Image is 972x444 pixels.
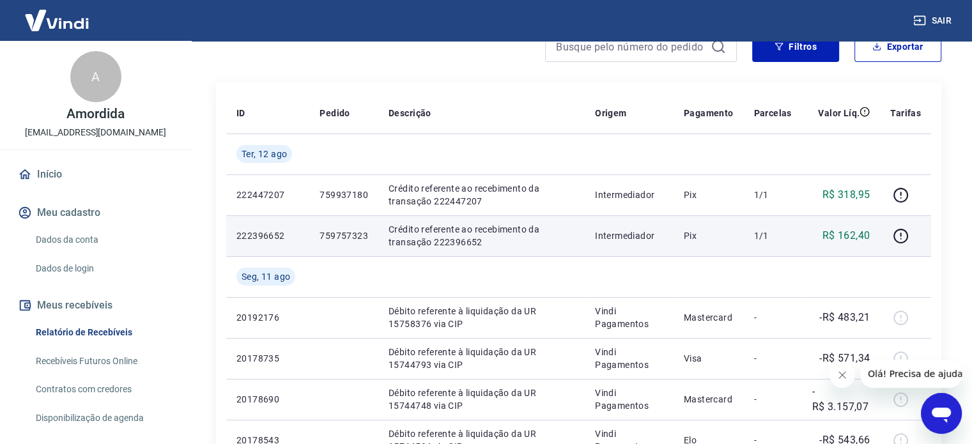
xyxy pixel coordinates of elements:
p: Descrição [389,107,431,119]
p: 20192176 [236,311,299,324]
a: Disponibilização de agenda [31,405,176,431]
p: Visa [684,352,734,365]
p: Parcelas [753,107,791,119]
p: 1/1 [753,229,791,242]
button: Exportar [854,31,941,62]
a: Dados da conta [31,227,176,253]
p: R$ 318,95 [822,187,870,203]
p: Mastercard [684,393,734,406]
p: Mastercard [684,311,734,324]
p: R$ 162,40 [822,228,870,243]
span: Olá! Precisa de ajuda? [8,9,107,19]
p: - [753,352,791,365]
p: - [753,311,791,324]
p: 759757323 [320,229,368,242]
iframe: Fechar mensagem [829,362,855,388]
p: 20178690 [236,393,299,406]
button: Meu cadastro [15,199,176,227]
p: 222396652 [236,229,299,242]
p: ID [236,107,245,119]
p: Pix [684,188,734,201]
p: Amordida [66,107,125,121]
button: Meus recebíveis [15,291,176,319]
iframe: Mensagem da empresa [860,360,962,388]
p: Débito referente à liquidação da UR 15758376 via CIP [389,305,575,330]
p: Vindi Pagamentos [595,346,663,371]
a: Relatório de Recebíveis [31,319,176,346]
p: Débito referente à liquidação da UR 15744793 via CIP [389,346,575,371]
p: Vindi Pagamentos [595,387,663,412]
button: Sair [911,9,957,33]
p: 222447207 [236,188,299,201]
iframe: Botão para abrir a janela de mensagens [921,393,962,434]
button: Filtros [752,31,839,62]
a: Dados de login [31,256,176,282]
p: Intermediador [595,229,663,242]
p: -R$ 3.157,07 [812,384,870,415]
span: Ter, 12 ago [242,148,287,160]
p: Pedido [320,107,350,119]
p: -R$ 483,21 [819,310,870,325]
p: Pagamento [684,107,734,119]
p: 1/1 [753,188,791,201]
p: 759937180 [320,188,368,201]
div: A [70,51,121,102]
p: Intermediador [595,188,663,201]
p: Crédito referente ao recebimento da transação 222396652 [389,223,575,249]
a: Início [15,160,176,188]
img: Vindi [15,1,98,40]
input: Busque pelo número do pedido [556,37,706,56]
span: Seg, 11 ago [242,270,290,283]
a: Contratos com credores [31,376,176,402]
p: -R$ 571,34 [819,351,870,366]
p: Pix [684,229,734,242]
p: Origem [595,107,626,119]
p: Valor Líq. [818,107,860,119]
p: Tarifas [890,107,921,119]
p: 20178735 [236,352,299,365]
p: [EMAIL_ADDRESS][DOMAIN_NAME] [25,126,166,139]
p: Débito referente à liquidação da UR 15744748 via CIP [389,387,575,412]
p: Crédito referente ao recebimento da transação 222447207 [389,182,575,208]
p: - [753,393,791,406]
p: Vindi Pagamentos [595,305,663,330]
a: Recebíveis Futuros Online [31,348,176,374]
